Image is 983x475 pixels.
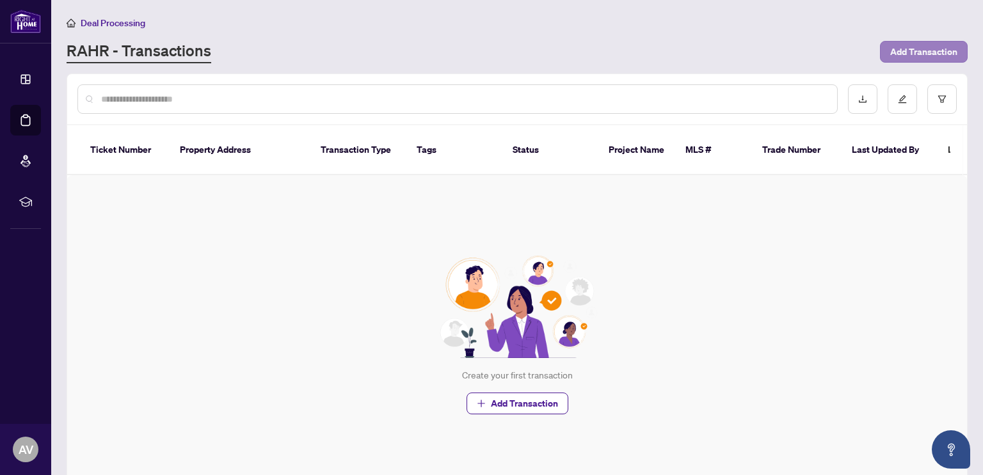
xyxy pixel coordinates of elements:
[848,84,877,114] button: download
[502,125,598,175] th: Status
[932,430,970,469] button: Open asap
[898,95,907,104] span: edit
[81,17,145,29] span: Deal Processing
[10,10,41,33] img: logo
[938,95,947,104] span: filter
[858,95,867,104] span: download
[880,41,968,63] button: Add Transaction
[462,368,573,382] div: Create your first transaction
[435,256,600,358] img: Null State Icon
[67,40,211,63] a: RAHR - Transactions
[477,399,486,408] span: plus
[842,125,938,175] th: Last Updated By
[598,125,675,175] th: Project Name
[310,125,406,175] th: Transaction Type
[752,125,842,175] th: Trade Number
[170,125,310,175] th: Property Address
[406,125,502,175] th: Tags
[19,440,33,458] span: AV
[467,393,568,414] button: Add Transaction
[67,19,76,27] span: home
[890,42,957,62] span: Add Transaction
[491,393,558,414] span: Add Transaction
[888,84,917,114] button: edit
[675,125,752,175] th: MLS #
[927,84,957,114] button: filter
[80,125,170,175] th: Ticket Number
